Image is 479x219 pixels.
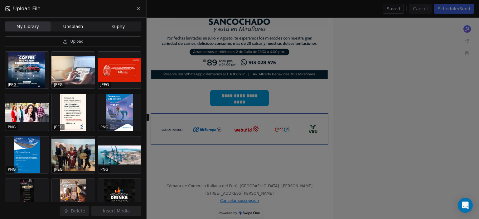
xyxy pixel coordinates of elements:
[8,167,16,172] p: PNG
[54,82,63,87] p: JPEG
[8,125,16,130] p: PNG
[5,36,141,46] button: Upload
[112,23,125,30] span: Giphy
[13,5,41,12] span: Upload File
[60,206,89,216] button: Delete
[458,198,473,213] div: Open Intercom Messenger
[54,167,63,172] p: JPEG
[54,125,63,130] p: JPEG
[100,125,109,130] p: PNG
[100,167,109,172] p: PNG
[91,206,141,216] button: Insert Media
[63,23,83,30] span: Unsplash
[100,82,109,87] p: JPEG
[8,82,17,87] p: JPEG
[70,39,83,44] span: Upload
